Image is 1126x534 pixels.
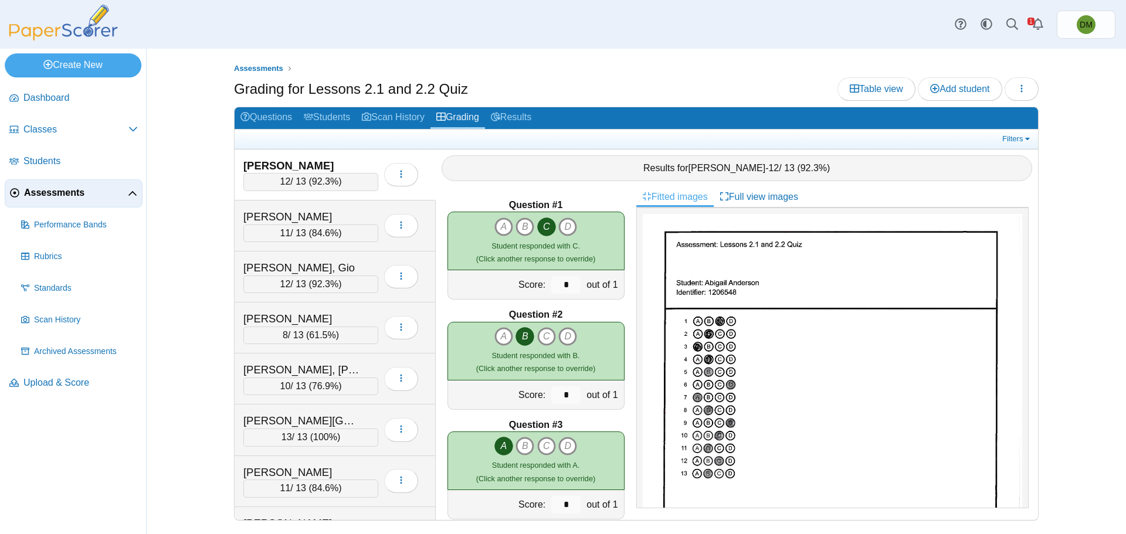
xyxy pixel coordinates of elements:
span: 12 [280,176,291,186]
a: Assessments [5,179,143,208]
div: [PERSON_NAME] [243,158,361,174]
span: 13 [281,432,292,442]
div: Results for - / 13 ( ) [442,155,1033,181]
span: 61.5% [309,330,335,340]
span: 92.3% [312,176,338,186]
div: Score: [448,380,549,409]
a: Students [298,107,356,129]
span: 11 [280,228,291,238]
a: Results [485,107,537,129]
span: Student responded with A. [492,461,579,470]
div: [PERSON_NAME] [243,465,361,480]
div: [PERSON_NAME][GEOGRAPHIC_DATA] [243,413,361,428]
a: Dashboard [5,84,143,113]
div: / 13 ( ) [243,377,378,395]
span: Rubrics [34,251,138,263]
a: Filters [999,133,1035,145]
span: Add student [930,84,989,94]
i: A [494,437,513,455]
span: 11 [280,483,291,493]
i: B [515,327,534,346]
div: out of 1 [584,490,623,519]
span: Performance Bands [34,219,138,231]
b: Question #1 [509,199,563,212]
a: Domenic Mariani [1057,11,1115,39]
span: Assessments [234,64,283,73]
span: Dashboard [23,91,138,104]
i: C [537,327,556,346]
h1: Grading for Lessons 2.1 and 2.2 Quiz [234,79,468,99]
a: Upload & Score [5,369,143,397]
i: B [515,437,534,455]
a: Questions [235,107,298,129]
span: 100% [313,432,337,442]
div: [PERSON_NAME] [243,209,361,225]
a: Performance Bands [16,211,143,239]
span: [PERSON_NAME] [689,163,766,173]
div: / 13 ( ) [243,173,378,191]
div: / 13 ( ) [243,326,378,344]
span: 12 [768,163,779,173]
div: / 13 ( ) [243,428,378,446]
img: PaperScorer [5,5,122,40]
i: C [537,437,556,455]
span: 84.6% [312,228,338,238]
a: Assessments [231,62,286,76]
i: D [558,217,577,236]
i: C [537,217,556,236]
span: Standards [34,283,138,294]
a: Rubrics [16,243,143,271]
div: [PERSON_NAME] [243,311,361,326]
div: out of 1 [584,380,623,409]
a: Standards [16,274,143,302]
a: PaperScorer [5,32,122,42]
small: (Click another response to override) [476,351,595,373]
span: Assessments [24,186,128,199]
i: A [494,327,513,346]
span: 8 [283,330,288,340]
small: (Click another response to override) [476,461,595,482]
span: Scan History [34,314,138,326]
div: / 13 ( ) [243,275,378,293]
span: Upload & Score [23,376,138,389]
span: Student responded with B. [492,351,580,360]
div: Score: [448,490,549,519]
span: 92.3% [801,163,827,173]
div: / 13 ( ) [243,479,378,497]
small: (Click another response to override) [476,242,595,263]
div: [PERSON_NAME], Gio [243,260,361,275]
b: Question #2 [509,308,563,321]
span: Table view [850,84,903,94]
span: 12 [280,279,291,289]
i: D [558,437,577,455]
span: 76.9% [312,381,338,391]
a: Students [5,148,143,176]
a: Create New [5,53,141,77]
span: Classes [23,123,128,136]
a: Full view images [714,187,804,207]
span: Domenic Mariani [1077,15,1096,34]
a: Archived Assessments [16,338,143,366]
a: Table view [837,77,915,101]
span: 92.3% [312,279,338,289]
div: out of 1 [584,270,623,299]
b: Question #3 [509,419,563,431]
a: Fitted images [636,187,714,207]
div: Score: [448,270,549,299]
a: Alerts [1025,12,1051,38]
span: Domenic Mariani [1080,21,1093,29]
i: A [494,217,513,236]
a: Grading [430,107,485,129]
i: D [558,327,577,346]
a: Add student [918,77,1002,101]
span: 10 [280,381,291,391]
a: Scan History [16,306,143,334]
span: 84.6% [312,483,338,493]
span: Students [23,155,138,168]
div: [PERSON_NAME] [243,516,361,531]
div: [PERSON_NAME], [PERSON_NAME] [243,362,361,377]
a: Scan History [356,107,430,129]
a: Classes [5,116,143,144]
i: B [515,217,534,236]
span: Student responded with C. [491,242,580,250]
